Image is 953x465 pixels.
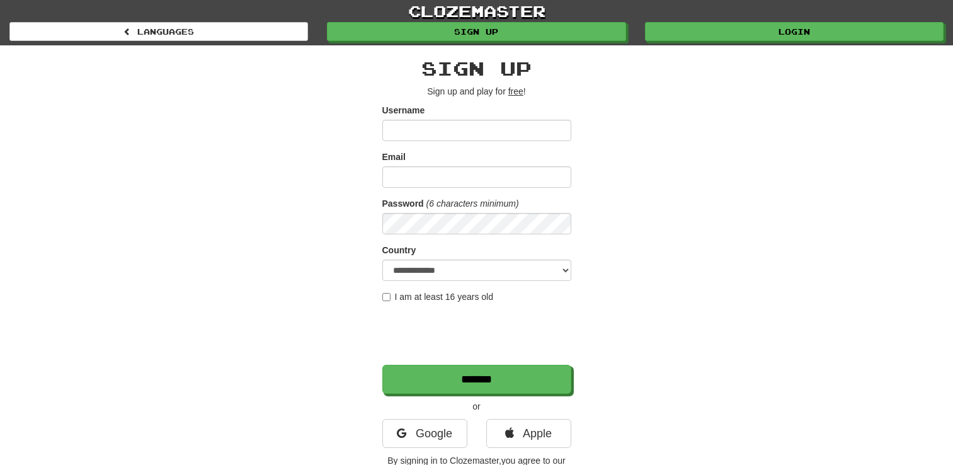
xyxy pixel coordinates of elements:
[382,309,574,359] iframe: reCAPTCHA
[327,22,625,41] a: Sign up
[382,104,425,117] label: Username
[382,244,416,256] label: Country
[486,419,571,448] a: Apple
[645,22,944,41] a: Login
[382,419,467,448] a: Google
[382,151,406,163] label: Email
[382,85,571,98] p: Sign up and play for !
[382,197,424,210] label: Password
[382,400,571,413] p: or
[426,198,519,209] em: ( 6 characters minimum )
[9,22,308,41] a: Languages
[382,293,391,301] input: I am at least 16 years old
[382,58,571,79] h2: Sign up
[382,290,493,303] label: I am at least 16 years old
[508,86,523,96] u: free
